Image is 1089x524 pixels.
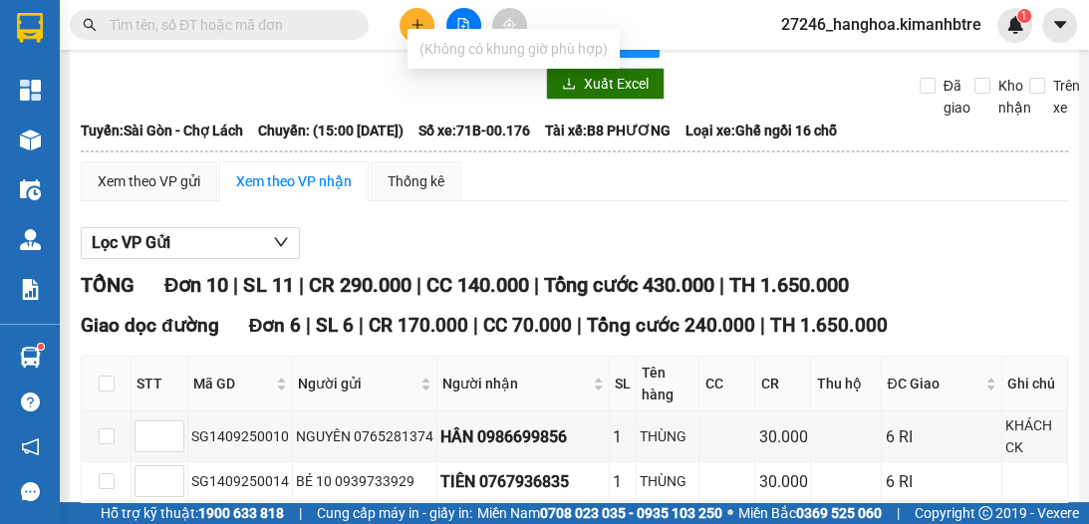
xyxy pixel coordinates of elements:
[81,314,219,337] span: Giao dọc đường
[728,273,848,297] span: TH 1.650.000
[584,73,649,95] span: Xuất Excel
[193,373,272,394] span: Mã GD
[308,273,410,297] span: CR 290.000
[425,273,528,297] span: CC 140.000
[236,170,352,192] div: Xem theo VP nhận
[415,273,420,297] span: |
[765,12,997,37] span: 27246_hanghoa.kimanhbtre
[718,273,723,297] span: |
[296,425,433,447] div: NGUYÊN 0765281374
[98,170,200,192] div: Xem theo VP gửi
[110,14,345,36] input: Tìm tên, số ĐT hoặc mã đơn
[388,170,444,192] div: Thống kê
[1020,9,1027,23] span: 1
[577,314,582,337] span: |
[613,424,633,449] div: 1
[738,502,882,524] span: Miền Bắc
[298,373,416,394] span: Người gửi
[249,314,302,337] span: Đơn 6
[770,314,887,337] span: TH 1.650.000
[306,314,311,337] span: |
[20,80,41,101] img: dashboard-icon
[132,357,188,411] th: STT
[17,41,176,65] div: A BÉO
[400,8,434,43] button: plus
[81,273,135,297] span: TỔNG
[483,314,572,337] span: CC 70.000
[587,314,755,337] span: Tổng cước 240.000
[164,273,228,297] span: Đơn 10
[21,393,40,411] span: question-circle
[92,230,170,255] span: Lọc VP Gửi
[369,314,468,337] span: CR 170.000
[540,505,722,521] strong: 0708 023 035 - 0935 103 250
[760,314,765,337] span: |
[699,357,755,411] th: CC
[38,344,44,350] sup: 1
[685,120,837,141] span: Loại xe: Ghế ngồi 16 chỗ
[190,19,238,40] span: Nhận:
[796,505,882,521] strong: 0369 525 060
[229,135,256,163] span: SL
[613,469,633,494] div: 1
[533,273,538,297] span: |
[17,13,43,43] img: logo-vxr
[545,120,671,141] span: Tài xế: B8 PHƯƠNG
[190,65,362,93] div: 0708593898
[21,437,40,456] span: notification
[101,502,284,524] span: Hỗ trợ kỹ thuật:
[419,38,608,60] div: (Không có khung giờ phù hợp)
[473,314,478,337] span: |
[17,65,176,93] div: 0908313343
[897,502,900,524] span: |
[20,347,41,368] img: warehouse-icon
[17,19,48,40] span: Gửi:
[359,314,364,337] span: |
[273,234,289,250] span: down
[442,373,589,394] span: Người nhận
[188,462,293,501] td: SG1409250014
[758,469,807,494] div: 30.000
[188,411,293,462] td: SG1409250010
[20,229,41,250] img: warehouse-icon
[410,18,424,32] span: plus
[936,75,978,119] span: Đã giao
[978,506,992,520] span: copyright
[610,357,637,411] th: SL
[546,68,665,100] button: downloadXuất Excel
[887,373,980,394] span: ĐC Giao
[316,314,354,337] span: SL 6
[477,502,722,524] span: Miền Nam
[1042,8,1077,43] button: caret-down
[758,424,807,449] div: 30.000
[20,279,41,300] img: solution-icon
[456,18,470,32] span: file-add
[543,273,713,297] span: Tổng cước 430.000
[1006,16,1024,34] img: icon-new-feature
[492,8,527,43] button: aim
[198,505,284,521] strong: 1900 633 818
[299,502,302,524] span: |
[21,482,40,501] span: message
[81,123,243,138] b: Tuyến: Sài Gòn - Chợ Lách
[1051,16,1069,34] span: caret-down
[637,357,699,411] th: Tên hàng
[81,227,300,259] button: Lọc VP Gửi
[990,75,1039,119] span: Kho nhận
[17,17,176,41] div: Chợ Lách
[440,469,606,494] div: TIÊN 0767936835
[811,357,882,411] th: Thu hộ
[502,18,516,32] span: aim
[191,470,289,492] div: SG1409250014
[187,105,211,126] span: CC
[727,509,733,517] span: ⚪️
[233,273,238,297] span: |
[83,18,97,32] span: search
[1017,9,1031,23] sup: 1
[296,470,433,492] div: BÉ 10 0939733929
[258,120,404,141] span: Chuyến: (15:00 [DATE])
[440,424,606,449] div: HÂN 0986699856
[418,120,530,141] span: Số xe: 71B-00.176
[191,425,289,447] div: SG1409250010
[885,469,997,494] div: 6 RI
